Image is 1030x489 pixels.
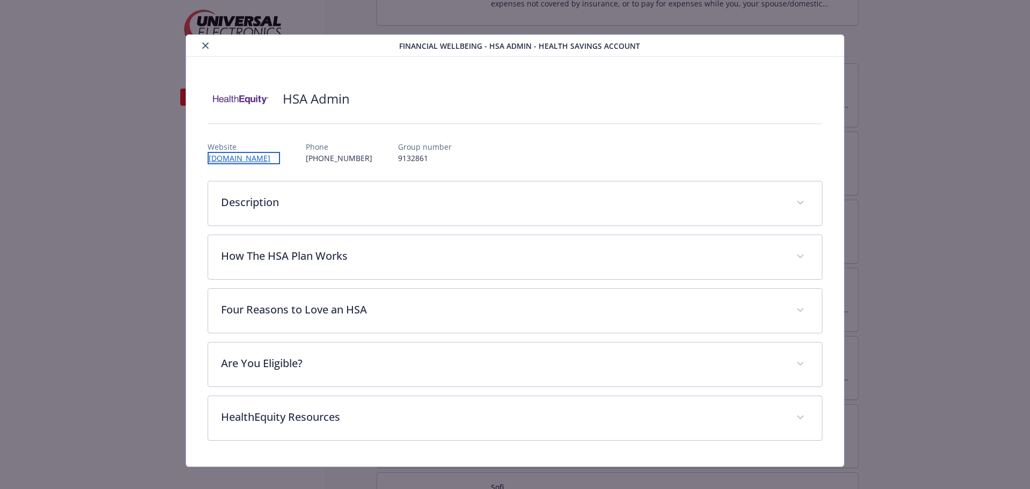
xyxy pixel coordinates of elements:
p: Are You Eligible? [221,355,784,371]
p: Phone [306,141,372,152]
p: Group number [398,141,452,152]
div: Are You Eligible? [208,342,822,386]
div: Description [208,181,822,225]
button: close [199,39,212,52]
div: Four Reasons to Love an HSA [208,289,822,333]
p: Four Reasons to Love an HSA [221,302,784,318]
img: Health Equity [208,83,272,115]
p: Description [221,194,784,210]
p: [PHONE_NUMBER] [306,152,372,164]
p: 9132861 [398,152,452,164]
p: Website [208,141,280,152]
p: HealthEquity Resources [221,409,784,425]
div: How The HSA Plan Works [208,235,822,279]
span: Financial Wellbeing - HSA Admin - Health Savings Account [399,40,640,52]
a: [DOMAIN_NAME] [208,152,280,164]
div: HealthEquity Resources [208,396,822,440]
div: details for plan Financial Wellbeing - HSA Admin - Health Savings Account [103,34,927,467]
h2: HSA Admin [283,90,350,108]
p: How The HSA Plan Works [221,248,784,264]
